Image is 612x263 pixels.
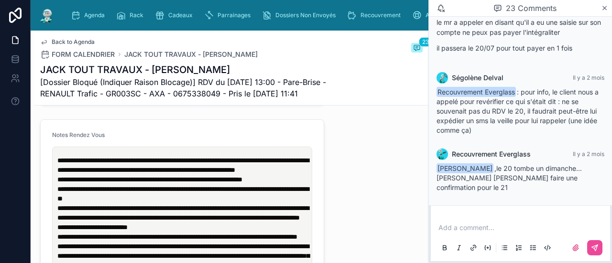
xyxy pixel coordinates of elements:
[506,2,557,14] span: 23 Comments
[52,38,95,46] span: Back to Agenda
[437,163,493,173] span: [PERSON_NAME]
[113,7,150,24] a: Rack
[426,11,457,19] span: Assurances
[411,43,423,54] button: 23
[437,17,604,37] p: le mr a appeler en disant qu'il a eu une saisie sur son compte ne peux pas payer l'intégraliter
[124,50,258,59] a: JACK TOUT TRAVAUX - [PERSON_NAME]
[573,74,604,81] span: Il y a 2 mois
[68,7,111,24] a: Agenda
[259,7,342,24] a: Dossiers Non Envoyés
[437,88,599,134] span: : pour info, le client nous a appelé pour revérifier ce qui s'était dit : ne se souvenait pas du ...
[63,5,574,26] div: scrollable content
[452,73,503,83] span: Ségolène Delval
[361,11,401,19] span: Recouvrement
[409,7,464,24] a: Assurances
[40,76,351,99] span: [Dossier Bloqué (Indiquer Raison Blocage)] RDV du [DATE] 13:00 - Pare-Brise - RENAULT Trafic - GR...
[437,43,604,53] p: il passera le 20/07 pour tout payer en 1 fois
[40,63,351,76] h1: JACK TOUT TRAVAUX - [PERSON_NAME]
[130,11,143,19] span: Rack
[452,149,531,159] span: Recouvrement Everglass
[218,11,251,19] span: Parrainages
[52,131,105,138] span: Notes Rendez Vous
[344,7,407,24] a: Recouvrement
[437,87,516,97] span: Recouvrement Everglass
[275,11,336,19] span: Dossiers Non Envoyés
[419,37,432,47] span: 23
[40,50,115,59] a: FORM CALENDRIER
[437,164,582,191] span: ,le 20 tombe un dimanche... [PERSON_NAME] [PERSON_NAME] faire une confirmation pour le 21
[52,50,115,59] span: FORM CALENDRIER
[573,150,604,158] span: Il y a 2 mois
[38,8,55,23] img: App logo
[201,7,257,24] a: Parrainages
[84,11,105,19] span: Agenda
[152,7,199,24] a: Cadeaux
[40,38,95,46] a: Back to Agenda
[168,11,193,19] span: Cadeaux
